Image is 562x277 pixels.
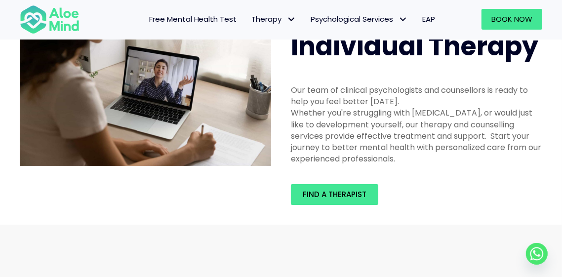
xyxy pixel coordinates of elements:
[304,9,415,30] a: Psychological ServicesPsychological Services: submenu
[252,14,296,24] span: Therapy
[291,184,378,205] a: Find a therapist
[244,9,304,30] a: TherapyTherapy: submenu
[396,12,410,27] span: Psychological Services: submenu
[142,9,244,30] a: Free Mental Health Test
[423,14,436,24] span: EAP
[89,9,443,30] nav: Menu
[291,107,542,164] div: Whether you're struggling with [MEDICAL_DATA], or would just like to development yourself, our th...
[415,9,443,30] a: EAP
[491,14,532,24] span: Book Now
[20,29,271,166] img: Therapy online individual
[526,243,548,265] a: Whatsapp
[149,14,237,24] span: Free Mental Health Test
[482,9,542,30] a: Book Now
[311,14,408,24] span: Psychological Services
[284,12,299,27] span: Therapy: submenu
[291,28,538,64] span: Individual Therapy
[20,4,80,35] img: Aloe mind Logo
[291,84,542,107] div: Our team of clinical psychologists and counsellors is ready to help you feel better [DATE].
[303,189,366,199] span: Find a therapist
